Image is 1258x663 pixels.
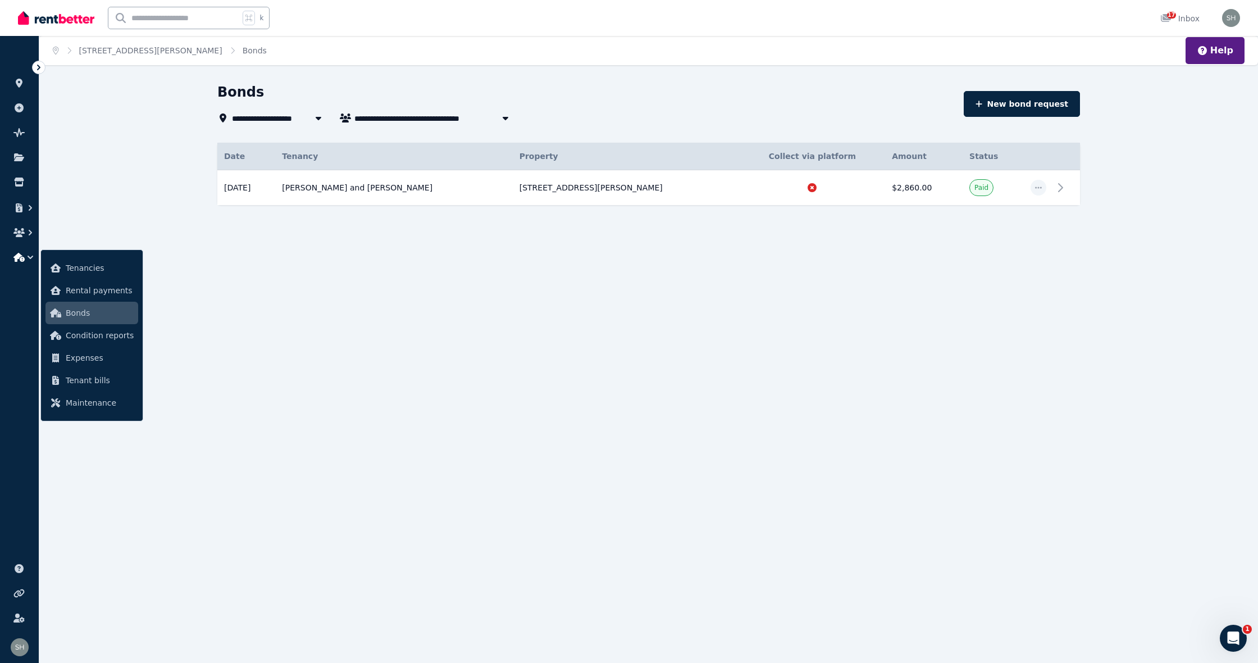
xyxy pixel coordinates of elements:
[1222,9,1240,27] img: YI WANG
[18,10,94,26] img: RentBetter
[39,36,280,65] nav: Breadcrumb
[66,306,134,320] span: Bonds
[740,143,885,170] th: Collect via platform
[964,91,1080,117] button: New bond request
[224,151,245,162] span: Date
[11,638,29,656] img: YI WANG
[45,257,138,279] a: Tenancies
[259,13,263,22] span: k
[243,46,267,55] a: Bonds
[963,143,1024,170] th: Status
[45,392,138,414] a: Maintenance
[1160,13,1200,24] div: Inbox
[1243,625,1252,634] span: 1
[224,182,250,193] span: [DATE]
[45,347,138,369] a: Expenses
[885,143,963,170] th: Amount
[217,83,264,101] h1: Bonds
[45,324,138,347] a: Condition reports
[45,302,138,324] a: Bonds
[66,374,134,387] span: Tenant bills
[1220,625,1247,652] iframe: Intercom live chat
[275,143,512,170] th: Tenancy
[885,170,963,206] td: $2,860.00
[45,279,138,302] a: Rental payments
[513,143,740,170] th: Property
[66,329,134,342] span: Condition reports
[66,261,134,275] span: Tenancies
[66,284,134,297] span: Rental payments
[974,183,988,192] span: Paid
[275,170,512,206] td: [PERSON_NAME] and [PERSON_NAME]
[66,351,134,365] span: Expenses
[79,46,222,55] a: [STREET_ADDRESS][PERSON_NAME]
[66,396,134,410] span: Maintenance
[45,369,138,392] a: Tenant bills
[513,170,740,206] td: [STREET_ADDRESS][PERSON_NAME]
[1197,44,1233,57] button: Help
[1167,12,1176,19] span: 17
